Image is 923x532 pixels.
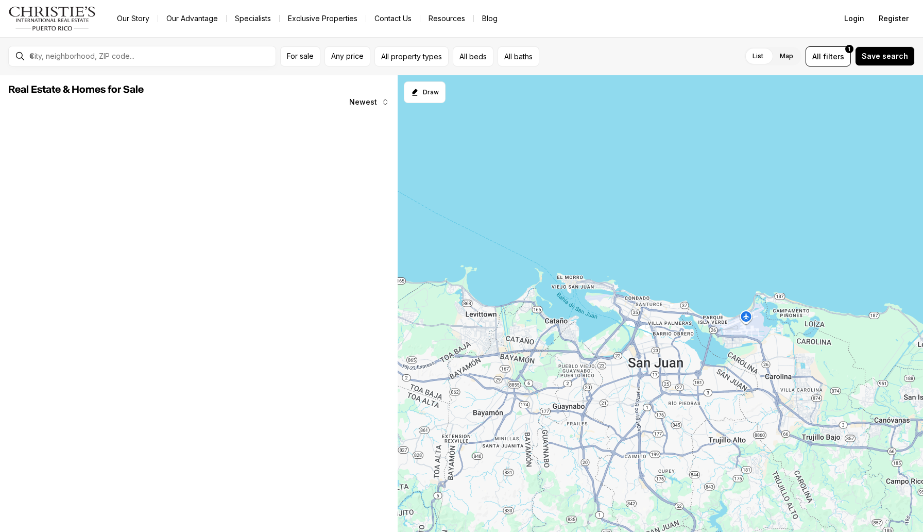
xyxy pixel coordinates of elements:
button: Start drawing [404,81,446,103]
span: Any price [331,52,364,60]
a: Our Story [109,11,158,26]
button: For sale [280,46,320,66]
a: Our Advantage [158,11,226,26]
span: Login [844,14,864,23]
button: All baths [498,46,539,66]
span: 1 [848,45,850,53]
a: Exclusive Properties [280,11,366,26]
span: All [812,51,821,62]
button: Login [838,8,870,29]
img: logo [8,6,96,31]
span: Real Estate & Homes for Sale [8,85,144,95]
button: Any price [324,46,370,66]
button: Allfilters1 [806,46,851,66]
a: Resources [420,11,473,26]
button: All beds [453,46,493,66]
label: Map [772,47,801,65]
label: List [744,47,772,65]
button: Newest [343,92,396,112]
span: Save search [862,52,908,60]
span: Newest [349,98,377,106]
button: Register [873,8,915,29]
button: All property types [374,46,449,66]
span: For sale [287,52,314,60]
button: Contact Us [366,11,420,26]
a: Blog [474,11,506,26]
span: Register [879,14,909,23]
a: Specialists [227,11,279,26]
span: filters [823,51,844,62]
button: Save search [855,46,915,66]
